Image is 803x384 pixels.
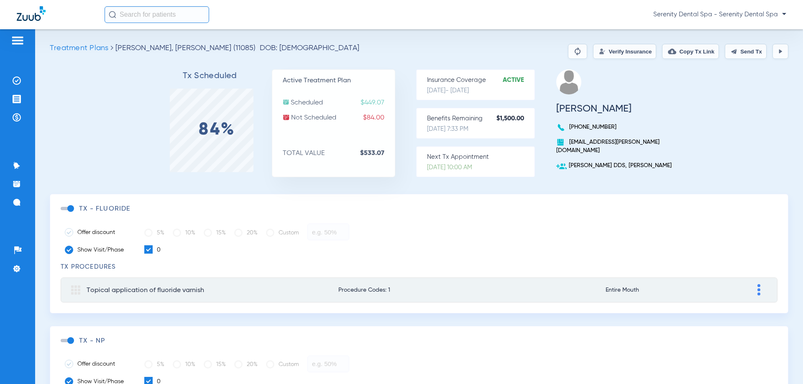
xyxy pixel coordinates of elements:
p: [DATE] 10:00 AM [427,163,534,172]
span: Entire Mouth [606,287,695,293]
p: [EMAIL_ADDRESS][PERSON_NAME][DOMAIN_NAME] [556,138,690,155]
img: group-dot-blue.svg [757,284,760,295]
img: group.svg [71,285,80,295]
span: $84.00 [363,114,395,122]
h3: TX - fluoride [79,205,130,213]
button: Send Tx [725,44,767,59]
p: [PERSON_NAME] DDS, [PERSON_NAME] [556,161,690,170]
button: Verify Insurance [593,44,656,59]
button: Copy Tx Link [662,44,719,59]
p: [DATE] 7:33 PM [427,125,534,133]
img: play.svg [777,48,784,55]
p: [PHONE_NUMBER] [556,123,690,131]
label: 5% [144,224,164,241]
img: hamburger-icon [11,36,24,46]
label: Custom [266,356,299,373]
label: 0 [144,245,161,254]
label: 20% [234,224,258,241]
span: Topical application of fluoride varnish [87,287,204,294]
p: Next Tx Appointment [427,153,534,161]
img: voice-call-b.svg [556,123,567,132]
img: Verify Insurance [599,48,606,55]
label: Show Visit/Phase [65,246,132,254]
label: Offer discount [65,360,132,368]
label: 5% [144,356,164,373]
label: 10% [173,224,195,241]
img: Search Icon [109,11,116,18]
span: $449.07 [361,99,395,107]
p: Active Treatment Plan [283,76,395,85]
span: DOB: [DEMOGRAPHIC_DATA] [260,44,359,52]
span: Treatment Plans [50,44,108,52]
input: e.g. 50% [307,356,349,372]
input: Search for patients [105,6,209,23]
p: Insurance Coverage [427,76,534,84]
strong: Active [503,76,534,84]
img: book.svg [556,138,565,146]
h3: TX - NP [79,337,105,345]
label: Offer discount [65,228,132,237]
img: profile.png [556,69,581,94]
label: 20% [234,356,258,373]
span: [PERSON_NAME], [PERSON_NAME] (11085) [115,44,256,52]
span: Serenity Dental Spa - Serenity Dental Spa [653,10,786,19]
input: e.g. 50% [307,224,349,240]
p: [DATE] - [DATE] [427,86,534,95]
img: not-scheduled.svg [283,114,290,121]
img: link-copy.png [668,47,676,56]
label: 15% [204,224,226,241]
p: Scheduled [283,99,395,107]
p: Not Scheduled [283,114,395,122]
img: Zuub Logo [17,6,46,21]
h3: [PERSON_NAME] [556,104,690,113]
img: send.svg [731,48,737,55]
mat-expansion-panel-header: Topical application of fluoride varnishProcedure Codes: 1Entire Mouth [61,277,777,303]
img: add-user.svg [556,161,567,172]
span: Procedure Codes: 1 [338,287,546,293]
strong: $533.07 [360,149,395,158]
label: 15% [204,356,226,373]
p: TOTAL VALUE [283,149,395,158]
h3: TX Procedures [61,263,777,271]
strong: $1,500.00 [496,114,534,123]
label: 84% [199,126,235,134]
label: 10% [173,356,195,373]
h3: Tx Scheduled [148,72,272,80]
img: scheduled.svg [283,99,289,105]
label: Custom [266,224,299,241]
p: Benefits Remaining [427,114,534,123]
img: Reparse [573,46,583,56]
